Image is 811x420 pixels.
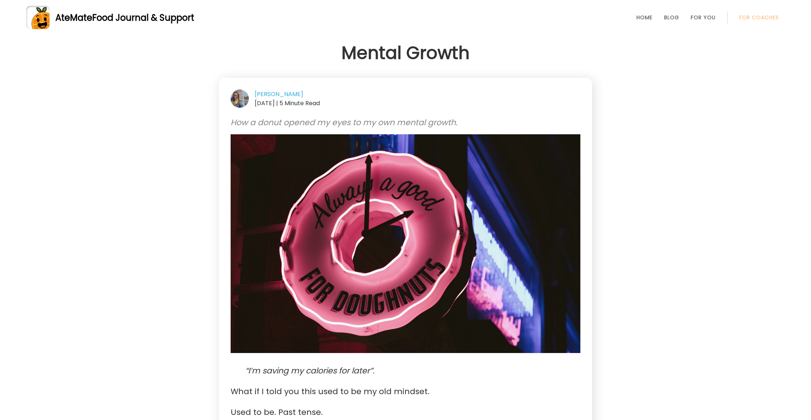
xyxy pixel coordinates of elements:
[245,365,566,377] p: “I’m saving my calories for later”.
[231,406,580,418] p: Used to be. Past tense.
[231,90,249,108] img: author-Esther.jpg
[691,15,716,20] a: For You
[231,114,580,128] p: How a donut opened my eyes to my own mental growth.
[636,15,653,20] a: Home
[50,11,194,24] div: AteMate
[231,128,580,359] img: A neon sign of a donut place that says it's always a good time for a doughnuts.
[26,6,785,29] a: AteMateFood Journal & Support
[231,99,580,108] div: [DATE] | 5 Minute Read
[255,90,303,99] a: [PERSON_NAME]
[219,40,592,66] h1: Mental Growth
[231,385,580,397] p: What if I told you this used to be my old mindset.
[664,15,679,20] a: Blog
[92,12,194,24] span: Food Journal & Support
[739,15,779,20] a: For Coaches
